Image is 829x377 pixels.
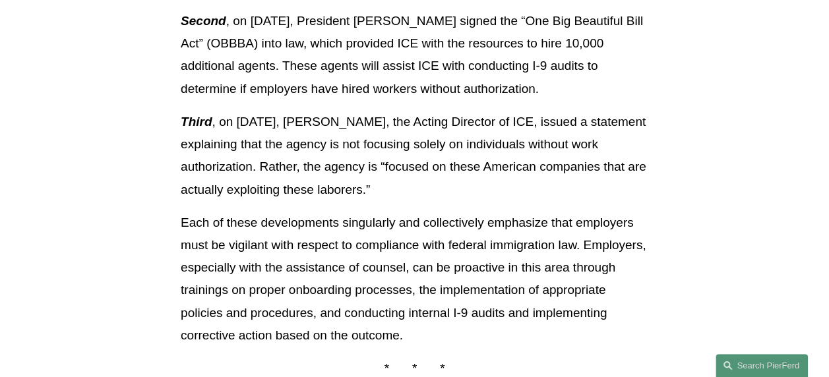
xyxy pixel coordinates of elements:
p: , on [DATE], [PERSON_NAME], the Acting Director of ICE, issued a statement explaining that the ag... [181,111,648,201]
em: Third [181,115,212,129]
p: Each of these developments singularly and collectively emphasize that employers must be vigilant ... [181,212,648,347]
p: , on [DATE], President [PERSON_NAME] signed the “One Big Beautiful Bill Act” (OBBBA) into law, wh... [181,10,648,100]
a: Search this site [716,354,808,377]
em: Second [181,14,226,28]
